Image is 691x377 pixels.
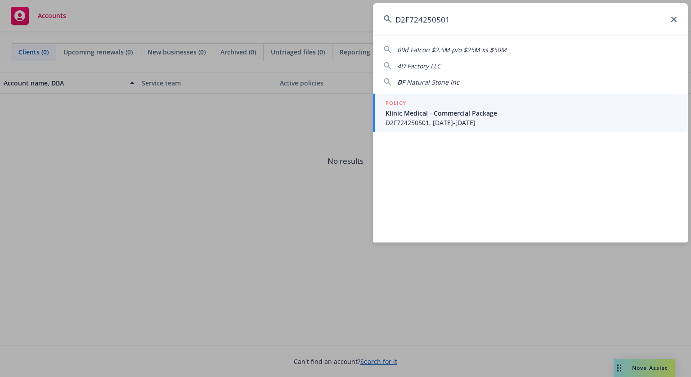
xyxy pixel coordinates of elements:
span: F Natural Stone Inc [402,78,459,86]
span: 4D Factory LLC [397,62,441,70]
span: Klinic Medical - Commercial Package [386,108,677,118]
input: Search... [373,3,688,36]
span: D2F724250501, [DATE]-[DATE] [386,118,677,127]
h5: POLICY [386,99,406,108]
span: 09d Falcon $2.5M p/o $25M xs $50M [397,45,507,54]
span: D [397,78,402,86]
a: POLICYKlinic Medical - Commercial PackageD2F724250501, [DATE]-[DATE] [373,94,688,132]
